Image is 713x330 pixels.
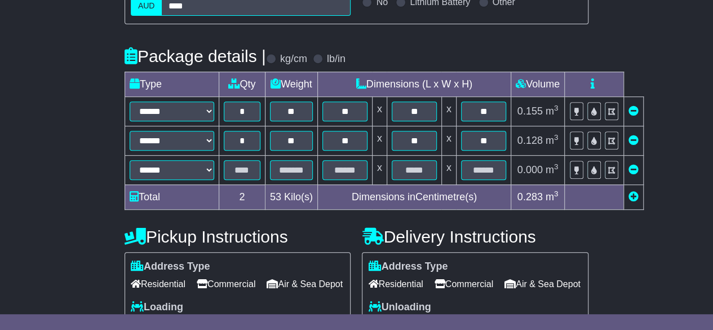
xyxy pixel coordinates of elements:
td: x [441,155,456,184]
a: Remove this item [628,135,639,146]
label: kg/cm [280,53,307,65]
span: 0.128 [517,135,543,146]
h4: Package details | [125,47,266,65]
a: Add new item [628,191,639,203]
span: Residential [368,275,423,293]
td: x [441,126,456,155]
td: Dimensions (L x W x H) [317,72,511,96]
h4: Delivery Instructions [362,227,588,246]
span: 0.000 [517,164,543,175]
td: Kilo(s) [265,184,317,209]
td: 2 [219,184,265,209]
sup: 3 [554,190,559,198]
sup: 3 [554,104,559,112]
span: 53 [270,191,281,203]
td: Total [125,184,219,209]
span: Air & Sea Depot [504,275,581,293]
span: m [546,191,559,203]
td: x [372,155,387,184]
sup: 3 [554,162,559,171]
span: 0.155 [517,105,543,117]
span: 0.283 [517,191,543,203]
td: Weight [265,72,317,96]
label: Address Type [368,261,448,273]
td: Type [125,72,219,96]
span: Air & Sea Depot [267,275,343,293]
h4: Pickup Instructions [125,227,351,246]
span: Commercial [197,275,255,293]
td: x [441,96,456,126]
a: Remove this item [628,164,639,175]
label: Address Type [131,261,210,273]
label: Loading [131,301,183,314]
span: m [546,135,559,146]
td: Qty [219,72,265,96]
sup: 3 [554,133,559,142]
span: Commercial [435,275,493,293]
td: Volume [511,72,564,96]
span: m [546,105,559,117]
td: x [372,126,387,155]
span: Residential [131,275,185,293]
a: Remove this item [628,105,639,117]
span: m [546,164,559,175]
label: Unloading [368,301,431,314]
td: Dimensions in Centimetre(s) [317,184,511,209]
td: x [372,96,387,126]
label: lb/in [327,53,346,65]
